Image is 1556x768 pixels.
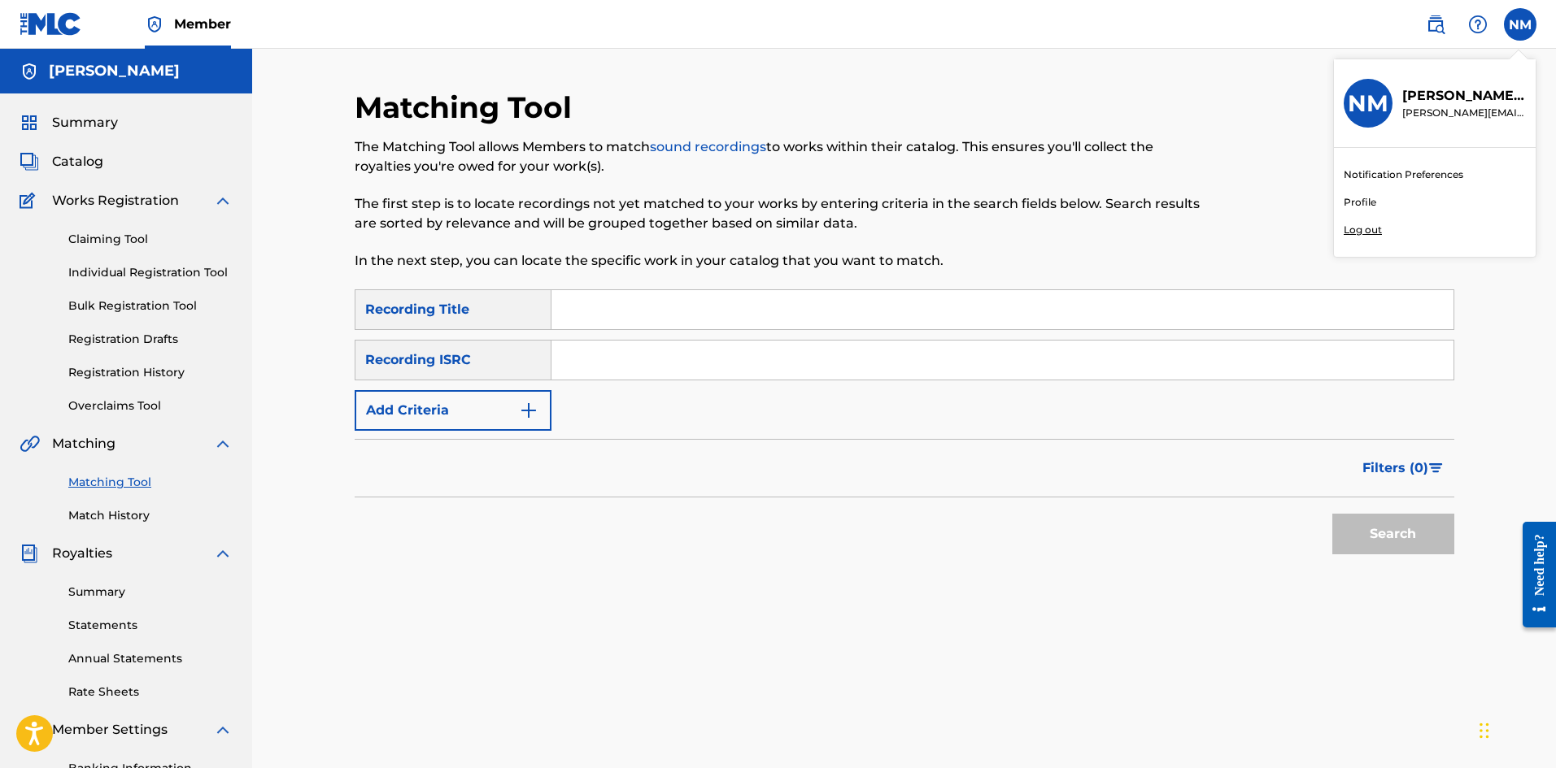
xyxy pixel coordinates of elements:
[145,15,164,34] img: Top Rightsholder
[68,507,233,524] a: Match History
[52,113,118,132] span: Summary
[68,364,233,381] a: Registration History
[20,544,39,563] img: Royalties
[174,15,231,33] span: Member
[20,113,39,132] img: Summary
[213,544,233,563] img: expand
[68,331,233,348] a: Registration Drafts
[1362,458,1428,478] span: Filters ( 0 )
[52,720,168,740] span: Member Settings
[1344,223,1382,237] p: Log out
[1402,86,1526,106] p: Natalie McDonald
[213,191,233,210] img: expand
[1475,690,1556,768] iframe: Chat Widget
[1468,15,1488,34] img: help
[355,390,551,431] button: Add Criteria
[1480,706,1489,755] div: Drag
[68,650,233,667] a: Annual Statements
[1348,89,1388,118] h3: NM
[213,720,233,740] img: expand
[20,152,103,171] a: CatalogCatalog
[52,434,116,453] span: Matching
[355,289,1454,562] form: Search Form
[20,720,39,740] img: Member Settings
[49,62,180,80] h5: NATALIE H MCDONALD
[213,434,233,453] img: expand
[355,251,1201,271] p: In the next step, you can locate the specific work in your catalog that you want to match.
[1353,448,1454,488] button: Filters (0)
[20,191,41,210] img: Works Registration
[52,191,179,210] span: Works Registration
[355,137,1201,176] p: The Matching Tool allows Members to match to works within their catalog. This ensures you'll coll...
[1504,8,1536,41] div: User Menu
[1462,8,1494,41] div: Help
[519,401,538,420] img: 9d2ae6d4665cec9f34b9.svg
[68,397,233,414] a: Overclaims Tool
[1429,463,1443,473] img: filter
[20,113,118,132] a: SummarySummary
[20,12,82,36] img: MLC Logo
[1344,195,1376,210] a: Profile
[355,194,1201,233] p: The first step is to locate recordings not yet matched to your works by entering criteria in the ...
[68,474,233,491] a: Matching Tool
[20,152,39,171] img: Catalog
[20,434,40,453] img: Matching
[52,544,112,563] span: Royalties
[68,297,233,315] a: Bulk Registration Tool
[1426,15,1445,34] img: search
[68,683,233,701] a: Rate Sheets
[68,584,233,601] a: Summary
[68,264,233,281] a: Individual Registration Tool
[68,231,233,248] a: Claiming Tool
[1419,8,1452,41] a: Public Search
[20,62,39,81] img: Accounts
[1510,510,1556,640] iframe: Resource Center
[355,89,580,126] h2: Matching Tool
[52,152,103,171] span: Catalog
[1402,106,1526,120] p: natalie@shore.net
[68,617,233,634] a: Statements
[1344,167,1463,182] a: Notification Preferences
[650,139,766,154] a: sound recordings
